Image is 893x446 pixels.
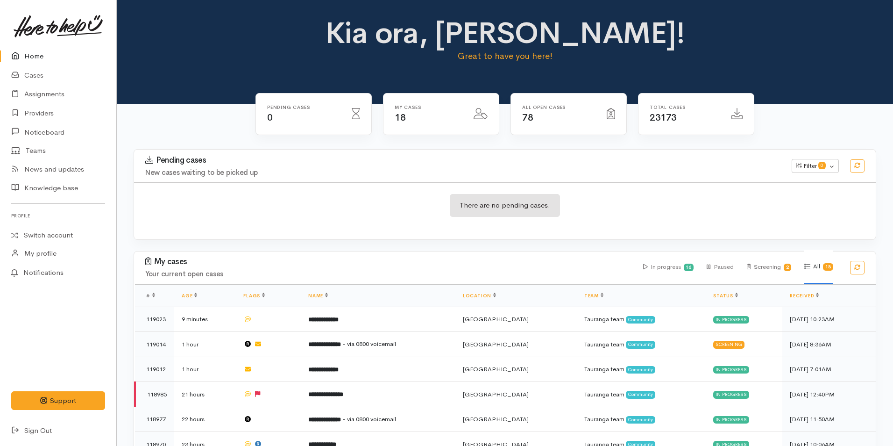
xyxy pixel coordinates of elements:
span: Community [626,316,655,324]
td: Tauranga team [577,332,706,357]
td: 1 hour [174,357,236,382]
h4: Your current open cases [145,270,632,278]
h3: My cases [145,257,632,266]
div: In progress [643,251,694,284]
h6: All Open cases [522,105,595,110]
td: [DATE] 10:23AM [782,307,876,332]
span: [GEOGRAPHIC_DATA] [463,315,529,323]
div: Screening [713,341,744,348]
a: Age [182,293,197,299]
div: Screening [747,251,792,284]
a: Flags [243,293,265,299]
td: Tauranga team [577,307,706,332]
h6: Pending cases [267,105,340,110]
td: [DATE] 12:40PM [782,382,876,407]
span: [GEOGRAPHIC_DATA] [463,340,529,348]
span: - via 0800 voicemail [342,415,396,423]
div: In progress [713,366,749,374]
b: 16 [686,264,691,270]
td: [DATE] 7:01AM [782,357,876,382]
td: [DATE] 11:50AM [782,407,876,432]
span: [GEOGRAPHIC_DATA] [463,390,529,398]
span: Community [626,391,655,398]
span: - via 0800 voicemail [342,340,396,348]
span: [GEOGRAPHIC_DATA] [463,415,529,423]
td: 118977 [135,407,174,432]
h6: My cases [395,105,462,110]
span: # [146,293,155,299]
span: 0 [267,112,273,123]
button: Filter0 [792,159,839,173]
td: Tauranga team [577,407,706,432]
div: There are no pending cases. [450,194,560,217]
td: 119023 [135,307,174,332]
div: In progress [713,416,749,424]
a: Received [790,293,819,299]
a: Team [584,293,603,299]
a: Status [713,293,738,299]
span: [GEOGRAPHIC_DATA] [463,365,529,373]
td: Tauranga team [577,357,706,382]
span: 23173 [650,112,677,123]
td: 119014 [135,332,174,357]
div: Paused [707,251,733,284]
td: 9 minutes [174,307,236,332]
a: Location [463,293,496,299]
span: 18 [395,112,405,123]
span: Community [626,366,655,374]
button: Support [11,391,105,410]
h3: Pending cases [145,156,780,165]
div: All [804,250,833,284]
span: 0 [818,162,826,169]
h4: New cases waiting to be picked up [145,169,780,177]
td: Tauranga team [577,382,706,407]
span: Community [626,341,655,348]
a: Name [308,293,328,299]
b: 18 [825,264,831,270]
td: 22 hours [174,407,236,432]
b: 2 [786,264,789,270]
span: Community [626,416,655,424]
td: 21 hours [174,382,236,407]
div: In progress [713,391,749,398]
span: 78 [522,112,533,123]
p: Great to have you here! [322,50,688,63]
h1: Kia ora, [PERSON_NAME]! [322,17,688,50]
div: In progress [713,316,749,324]
td: 119012 [135,357,174,382]
h6: Total cases [650,105,720,110]
td: 118985 [135,382,174,407]
td: 1 hour [174,332,236,357]
td: [DATE] 8:36AM [782,332,876,357]
h6: Profile [11,209,105,222]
